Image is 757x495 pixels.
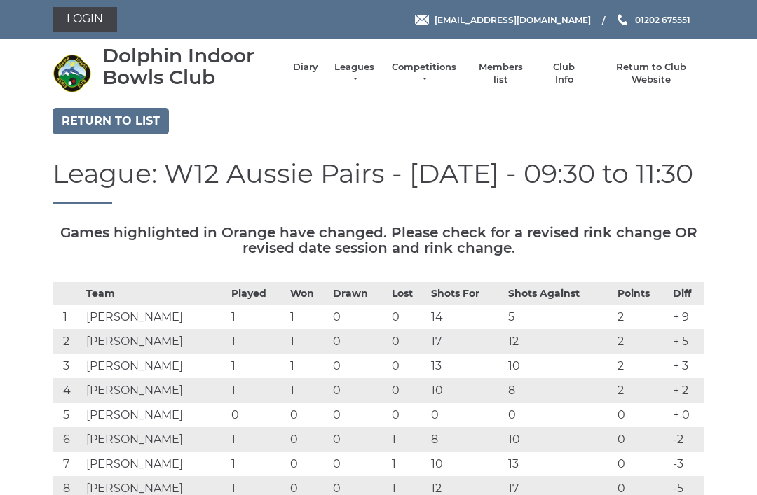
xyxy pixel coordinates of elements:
[614,428,669,452] td: 0
[388,428,428,452] td: 1
[102,45,279,88] div: Dolphin Indoor Bowls Club
[544,61,585,86] a: Club Info
[287,452,329,477] td: 0
[669,403,704,428] td: + 0
[53,330,83,354] td: 2
[615,13,690,27] a: Phone us 01202 675551
[83,305,228,330] td: [PERSON_NAME]
[228,305,287,330] td: 1
[669,305,704,330] td: + 9
[388,354,428,379] td: 0
[287,354,329,379] td: 1
[599,61,704,86] a: Return to Club Website
[669,428,704,452] td: -2
[83,379,228,403] td: [PERSON_NAME]
[228,354,287,379] td: 1
[505,428,614,452] td: 10
[669,379,704,403] td: + 2
[505,330,614,354] td: 12
[471,61,529,86] a: Members list
[287,283,329,305] th: Won
[505,354,614,379] td: 10
[428,452,505,477] td: 10
[390,61,458,86] a: Competitions
[83,403,228,428] td: [PERSON_NAME]
[669,452,704,477] td: -3
[505,283,614,305] th: Shots Against
[614,283,669,305] th: Points
[53,7,117,32] a: Login
[53,108,169,134] a: Return to list
[228,452,287,477] td: 1
[614,330,669,354] td: 2
[53,225,704,256] h5: Games highlighted in Orange have changed. Please check for a revised rink change OR revised date ...
[635,14,690,25] span: 01202 675551
[329,379,388,403] td: 0
[287,403,329,428] td: 0
[614,403,669,428] td: 0
[669,354,704,379] td: + 3
[83,330,228,354] td: [PERSON_NAME]
[388,330,428,354] td: 0
[388,283,428,305] th: Lost
[505,452,614,477] td: 13
[428,330,505,354] td: 17
[428,305,505,330] td: 14
[329,283,388,305] th: Drawn
[332,61,376,86] a: Leagues
[83,452,228,477] td: [PERSON_NAME]
[53,54,91,92] img: Dolphin Indoor Bowls Club
[428,403,505,428] td: 0
[53,354,83,379] td: 3
[228,330,287,354] td: 1
[83,428,228,452] td: [PERSON_NAME]
[388,452,428,477] td: 1
[287,305,329,330] td: 1
[329,354,388,379] td: 0
[287,379,329,403] td: 1
[669,330,704,354] td: + 5
[53,305,83,330] td: 1
[53,428,83,452] td: 6
[83,354,228,379] td: [PERSON_NAME]
[53,452,83,477] td: 7
[614,452,669,477] td: 0
[614,305,669,330] td: 2
[329,428,388,452] td: 0
[428,428,505,452] td: 8
[329,452,388,477] td: 0
[618,14,627,25] img: Phone us
[505,379,614,403] td: 8
[228,283,287,305] th: Played
[505,305,614,330] td: 5
[287,428,329,452] td: 0
[415,13,591,27] a: Email [EMAIL_ADDRESS][DOMAIN_NAME]
[53,379,83,403] td: 4
[287,330,329,354] td: 1
[83,283,228,305] th: Team
[293,61,318,74] a: Diary
[614,379,669,403] td: 2
[435,14,591,25] span: [EMAIL_ADDRESS][DOMAIN_NAME]
[388,379,428,403] td: 0
[388,403,428,428] td: 0
[329,330,388,354] td: 0
[228,428,287,452] td: 1
[428,354,505,379] td: 13
[329,403,388,428] td: 0
[428,379,505,403] td: 10
[505,403,614,428] td: 0
[614,354,669,379] td: 2
[53,403,83,428] td: 5
[329,305,388,330] td: 0
[388,305,428,330] td: 0
[228,403,287,428] td: 0
[228,379,287,403] td: 1
[669,283,704,305] th: Diff
[53,159,704,204] h1: League: W12 Aussie Pairs - [DATE] - 09:30 to 11:30
[415,15,429,25] img: Email
[428,283,505,305] th: Shots For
